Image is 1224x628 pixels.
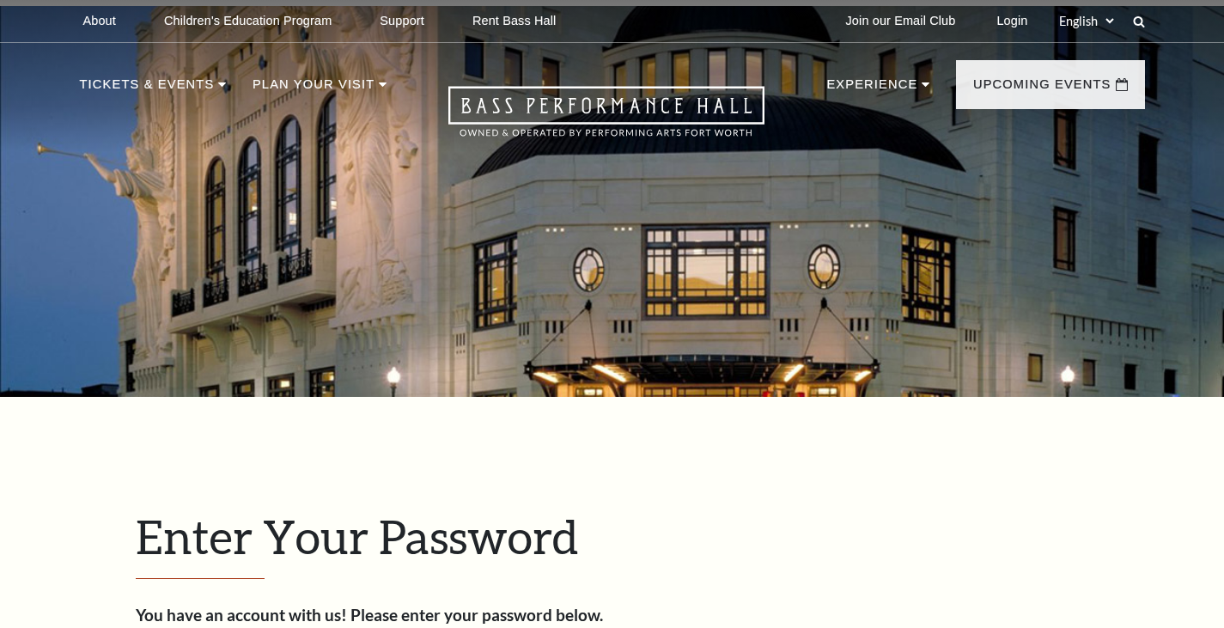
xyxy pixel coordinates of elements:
[164,14,332,28] p: Children's Education Program
[472,14,557,28] p: Rent Bass Hall
[973,74,1111,105] p: Upcoming Events
[253,74,375,105] p: Plan Your Visit
[83,14,116,28] p: About
[826,74,917,105] p: Experience
[80,74,215,105] p: Tickets & Events
[380,14,424,28] p: Support
[136,605,347,625] strong: You have an account with us!
[1056,13,1117,29] select: Select:
[350,605,603,625] strong: Please enter your password below.
[136,509,578,564] span: Enter Your Password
